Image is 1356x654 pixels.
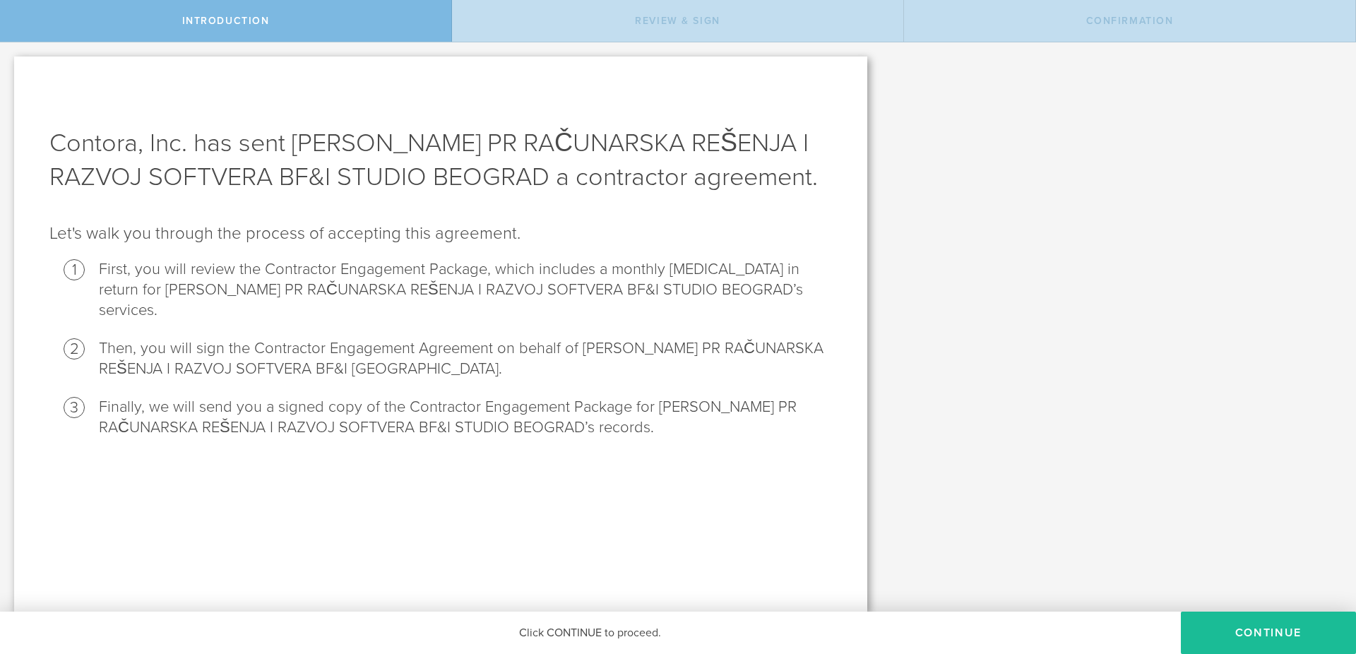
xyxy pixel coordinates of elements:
[99,259,832,321] li: First, you will review the Contractor Engagement Package, which includes a monthly [MEDICAL_DATA]...
[635,15,720,27] span: Review & sign
[49,222,832,245] p: Let's walk you through the process of accepting this agreement.
[99,397,832,438] li: Finally, we will send you a signed copy of the Contractor Engagement Package for [PERSON_NAME] PR...
[49,126,832,194] h1: Contora, Inc. has sent [PERSON_NAME] PR RAČUNARSKA REŠENJA I RAZVOJ SOFTVERA BF&I STUDIO BEOGRAD ...
[1086,15,1174,27] span: Confirmation
[1181,612,1356,654] button: Continue
[99,338,832,379] li: Then, you will sign the Contractor Engagement Agreement on behalf of [PERSON_NAME] PR RAČUNARSKA ...
[182,15,270,27] span: Introduction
